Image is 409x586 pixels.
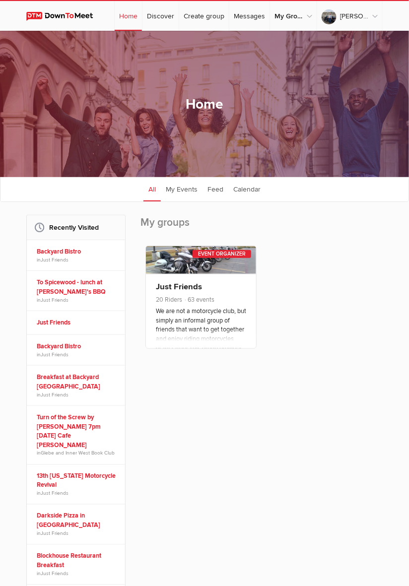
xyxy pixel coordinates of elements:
[37,490,118,497] span: in
[37,472,118,491] a: 13th [US_STATE] Motorcycle Revival
[156,296,182,304] span: 20 Riders
[41,257,68,263] a: Just Friends
[37,342,118,351] a: Backyard Bistro
[41,571,68,577] a: Just Friends
[317,1,382,31] a: [PERSON_NAME]
[179,1,229,31] a: Create group
[37,530,118,537] span: in
[229,1,270,31] a: Messages
[37,512,118,530] a: Darkside Pizza in [GEOGRAPHIC_DATA]
[37,552,118,571] a: Blockhouse Restaurant Breakfast
[140,215,383,241] h2: My groups
[203,177,228,201] a: Feed
[37,351,118,358] span: in
[37,413,118,451] a: Turn of the Screw by [PERSON_NAME] 7pm [DATE] Cafe [PERSON_NAME]
[41,297,68,303] a: Just Friends
[26,12,102,21] img: DownToMeet
[37,257,118,263] span: in
[41,491,68,497] a: Just Friends
[41,392,68,398] a: Just Friends
[186,94,223,115] h1: Home
[270,1,317,31] a: My Groups
[37,247,118,257] a: Backyard Bistro
[37,391,118,398] span: in
[37,571,118,578] span: in
[37,373,118,391] a: Breakfast at Backyard [GEOGRAPHIC_DATA]
[115,1,142,31] a: Home
[161,177,203,201] a: My Events
[142,1,179,31] a: Discover
[156,307,246,356] p: We are not a motorcycle club, but simply an informal group of friends that want to get together a...
[41,531,68,537] a: Just Friends
[41,352,68,358] a: Just Friends
[37,278,118,297] a: To Spicewood - lunch at [PERSON_NAME]'s BBQ
[41,451,115,456] a: Glebe and Inner West Book Club
[34,215,118,240] h2: Recently Visited
[184,296,214,304] span: 63 events
[37,297,118,304] span: in
[37,450,118,457] span: in
[193,250,251,258] div: Event Organizer
[143,177,161,201] a: All
[228,177,266,201] a: Calendar
[37,318,118,327] a: Just Friends
[156,282,202,292] a: Just Friends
